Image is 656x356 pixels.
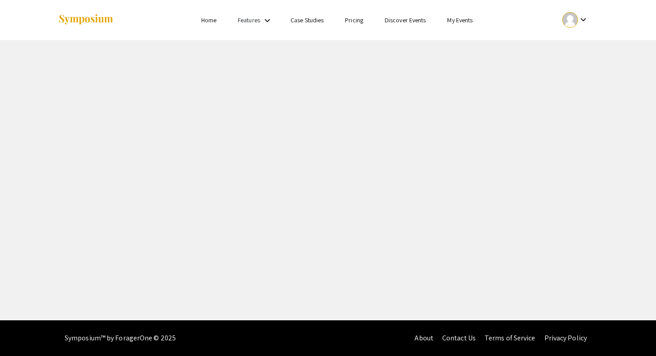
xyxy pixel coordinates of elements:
[238,16,260,24] a: Features
[262,15,273,26] mat-icon: Expand Features list
[485,333,536,343] a: Terms of Service
[553,10,598,30] button: Expand account dropdown
[65,320,176,356] div: Symposium™ by ForagerOne © 2025
[385,16,426,24] a: Discover Events
[58,14,114,26] img: Symposium by ForagerOne
[442,333,476,343] a: Contact Us
[345,16,363,24] a: Pricing
[201,16,216,24] a: Home
[578,14,589,25] mat-icon: Expand account dropdown
[544,333,587,343] a: Privacy Policy
[291,16,324,24] a: Case Studies
[447,16,473,24] a: My Events
[415,333,433,343] a: About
